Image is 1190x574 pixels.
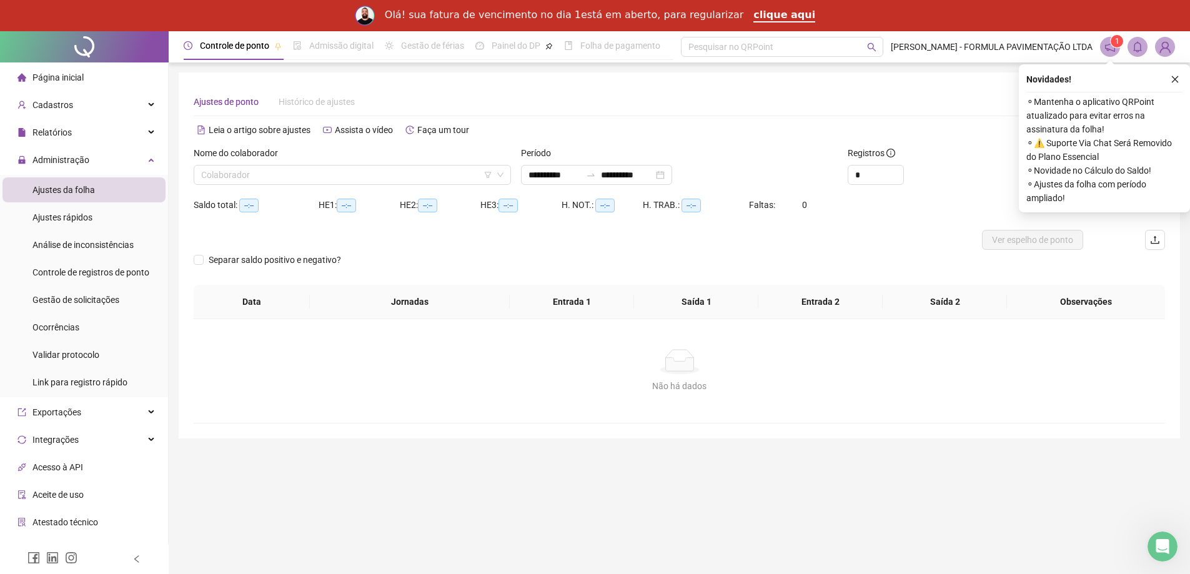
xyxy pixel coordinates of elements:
[32,100,73,110] span: Cadastros
[1111,35,1123,47] sup: 1
[564,41,573,50] span: book
[545,42,553,50] span: pushpin
[184,41,192,50] span: clock-circle
[17,463,26,472] span: api
[682,199,701,212] span: --:--
[32,322,79,332] span: Ocorrências
[200,41,269,51] span: Controle de ponto
[32,517,98,527] span: Atestado técnico
[891,40,1093,54] span: [PERSON_NAME] - FORMULA PAVIMENTAÇÃO LTDA
[335,125,393,135] span: Assista o vídeo
[586,170,596,180] span: to
[1026,177,1183,205] span: ⚬ Ajustes da folha com período ampliado!
[498,199,518,212] span: --:--
[1150,235,1160,245] span: upload
[197,126,206,134] span: file-text
[194,198,319,212] div: Saldo total:
[32,435,79,445] span: Integrações
[32,185,95,195] span: Ajustes da folha
[32,407,81,417] span: Exportações
[753,9,815,22] a: clique aqui
[562,198,643,212] div: H. NOT.:
[497,171,504,179] span: down
[204,253,346,267] span: Separar saldo positivo e negativo?
[1026,164,1183,177] span: ⚬ Novidade no Cálculo do Saldo!
[417,125,469,135] span: Faça um tour
[385,9,744,21] div: Olá! sua fatura de vencimento no dia 1está em aberto, para regularizar
[580,41,660,51] span: Folha de pagamento
[400,198,481,212] div: HE 2:
[867,42,876,52] span: search
[17,101,26,109] span: user-add
[848,146,895,160] span: Registros
[480,198,562,212] div: HE 3:
[17,128,26,137] span: file
[194,285,310,319] th: Data
[401,41,464,51] span: Gestão de férias
[32,155,89,165] span: Administração
[982,230,1083,250] button: Ver espelho de ponto
[1148,532,1178,562] iframe: Intercom live chat
[194,97,259,107] span: Ajustes de ponto
[32,377,127,387] span: Link para registro rápido
[279,97,355,107] span: Histórico de ajustes
[355,6,375,26] img: Profile image for Rodolfo
[17,408,26,417] span: export
[418,199,437,212] span: --:--
[32,462,83,472] span: Acesso à API
[17,518,26,527] span: solution
[1156,37,1174,56] img: 84187
[337,199,356,212] span: --:--
[749,200,777,210] span: Faltas:
[17,73,26,82] span: home
[1007,285,1165,319] th: Observações
[209,125,310,135] span: Leia o artigo sobre ajustes
[65,552,77,564] span: instagram
[521,146,559,160] label: Período
[17,156,26,164] span: lock
[385,41,394,50] span: sun
[484,171,492,179] span: filter
[1132,41,1143,52] span: bell
[1104,41,1116,52] span: notification
[32,267,149,277] span: Controle de registros de ponto
[194,146,286,160] label: Nome do colaborador
[1026,136,1183,164] span: ⚬ ⚠️ Suporte Via Chat Será Removido do Plano Essencial
[319,198,400,212] div: HE 1:
[239,199,259,212] span: --:--
[32,295,119,305] span: Gestão de solicitações
[883,285,1007,319] th: Saída 2
[32,350,99,360] span: Validar protocolo
[323,126,332,134] span: youtube
[1026,72,1071,86] span: Novidades !
[32,490,84,500] span: Aceite de uso
[310,285,510,319] th: Jornadas
[595,199,615,212] span: --:--
[209,379,1150,393] div: Não há dados
[1171,75,1179,84] span: close
[886,149,895,157] span: info-circle
[274,42,282,50] span: pushpin
[293,41,302,50] span: file-done
[643,198,749,212] div: H. TRAB.:
[32,72,84,82] span: Página inicial
[32,127,72,137] span: Relatórios
[17,435,26,444] span: sync
[1026,95,1183,136] span: ⚬ Mantenha o aplicativo QRPoint atualizado para evitar erros na assinatura da folha!
[1115,37,1119,46] span: 1
[510,285,634,319] th: Entrada 1
[32,212,92,222] span: Ajustes rápidos
[32,240,134,250] span: Análise de inconsistências
[1017,295,1155,309] span: Observações
[405,126,414,134] span: history
[46,552,59,564] span: linkedin
[309,41,374,51] span: Admissão digital
[586,170,596,180] span: swap-right
[634,285,758,319] th: Saída 1
[492,41,540,51] span: Painel do DP
[17,490,26,499] span: audit
[27,552,40,564] span: facebook
[475,41,484,50] span: dashboard
[758,285,883,319] th: Entrada 2
[802,200,807,210] span: 0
